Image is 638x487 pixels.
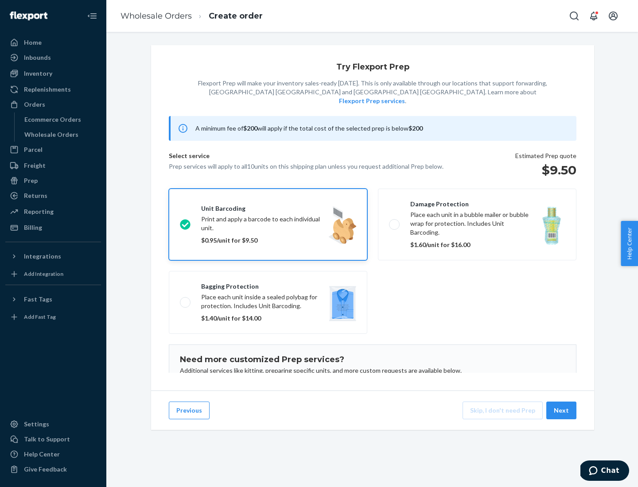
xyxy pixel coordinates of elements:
a: Wholesale Orders [121,11,192,21]
button: Flexport Prep services [339,97,405,105]
a: Settings [5,417,101,431]
p: Additional services like kitting, preparing specific units, and more custom requests are availabl... [180,366,565,375]
a: Ecommerce Orders [20,112,101,127]
p: Select service [169,151,443,162]
div: Integrations [24,252,61,261]
button: Next [546,402,576,419]
b: $200 [408,124,423,132]
p: Flexport Prep will make your inventory sales-ready [DATE]. This is only available through our loc... [198,79,547,105]
div: Give Feedback [24,465,67,474]
ol: breadcrumbs [113,3,270,29]
div: Orders [24,100,45,109]
button: Close Navigation [83,7,101,25]
button: Talk to Support [5,432,101,446]
button: Integrations [5,249,101,263]
button: Fast Tags [5,292,101,306]
p: Prep services will apply to all 10 units on this shipping plan unless you request additional Prep... [169,162,443,171]
span: A minimum fee of will apply if the total cost of the selected prep is below [195,124,423,132]
h1: Try Flexport Prep [336,63,409,72]
button: Open account menu [604,7,622,25]
a: Freight [5,158,101,173]
a: Home [5,35,101,50]
a: Orders [5,97,101,112]
div: Add Fast Tag [24,313,56,321]
a: Inbounds [5,50,101,65]
a: Prep [5,174,101,188]
a: Help Center [5,447,101,461]
p: Estimated Prep quote [515,151,576,160]
h1: $9.50 [515,162,576,178]
div: Returns [24,191,47,200]
div: Reporting [24,207,54,216]
div: Inbounds [24,53,51,62]
div: Add Integration [24,270,63,278]
a: Add Integration [5,267,101,281]
div: Replenishments [24,85,71,94]
a: Billing [5,220,101,235]
a: Wholesale Orders [20,128,101,142]
button: Previous [169,402,210,419]
h1: Need more customized Prep services? [180,356,565,364]
div: Talk to Support [24,435,70,444]
a: Inventory [5,66,101,81]
div: Prep [24,176,38,185]
a: Add Fast Tag [5,310,101,324]
button: Open Search Box [565,7,583,25]
div: Settings [24,420,49,429]
div: Inventory [24,69,52,78]
button: Give Feedback [5,462,101,476]
a: Returns [5,189,101,203]
div: Billing [24,223,42,232]
div: Help Center [24,450,60,459]
iframe: Opens a widget where you can chat to one of our agents [580,460,629,483]
a: Create order [209,11,263,21]
button: Skip, I don't need Prep [463,402,543,419]
button: Open notifications [585,7,603,25]
a: Replenishments [5,82,101,97]
a: Reporting [5,205,101,219]
b: $200 [243,124,257,132]
div: Home [24,38,42,47]
div: Wholesale Orders [24,130,78,139]
button: Help Center [621,221,638,266]
div: Freight [24,161,46,170]
div: Parcel [24,145,43,154]
div: Ecommerce Orders [24,115,81,124]
img: Flexport logo [10,12,47,20]
a: Parcel [5,143,101,157]
div: Fast Tags [24,295,52,304]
